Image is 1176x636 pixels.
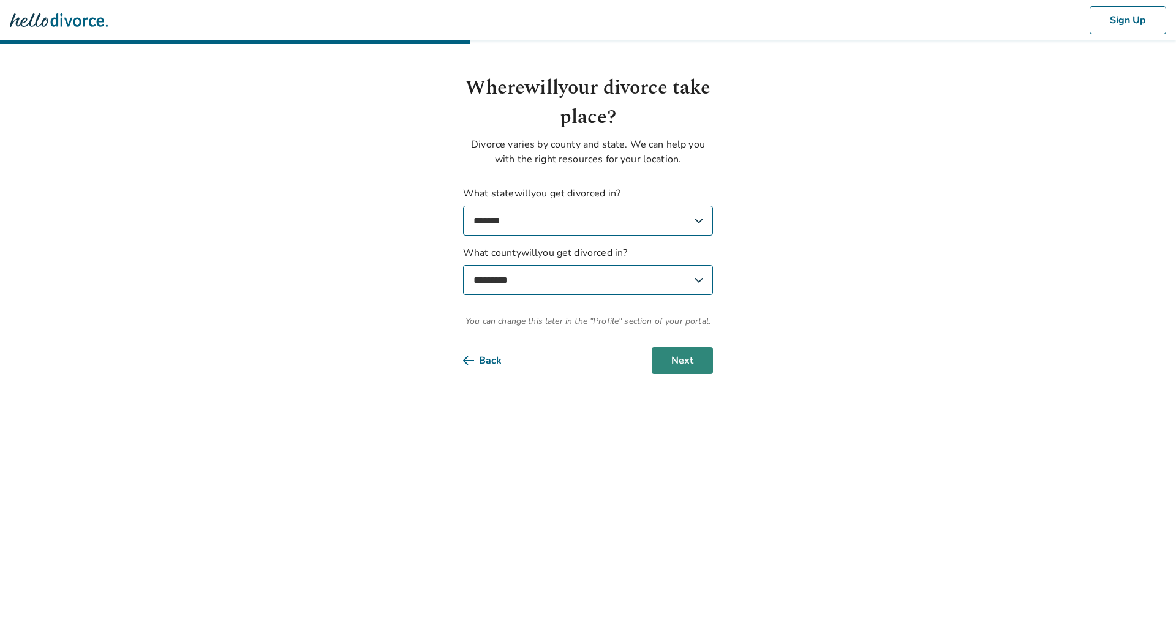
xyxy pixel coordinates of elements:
[463,315,713,327] span: You can change this later in the "Profile" section of your portal.
[463,265,713,295] select: What countywillyou get divorced in?
[1090,6,1166,34] button: Sign Up
[463,245,713,295] label: What county will you get divorced in?
[463,206,713,236] select: What statewillyou get divorced in?
[463,137,713,166] p: Divorce varies by county and state. We can help you with the right resources for your location.
[463,347,521,374] button: Back
[652,347,713,374] button: Next
[463,186,713,236] label: What state will you get divorced in?
[463,73,713,132] h1: Where will your divorce take place?
[10,8,108,32] img: Hello Divorce Logo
